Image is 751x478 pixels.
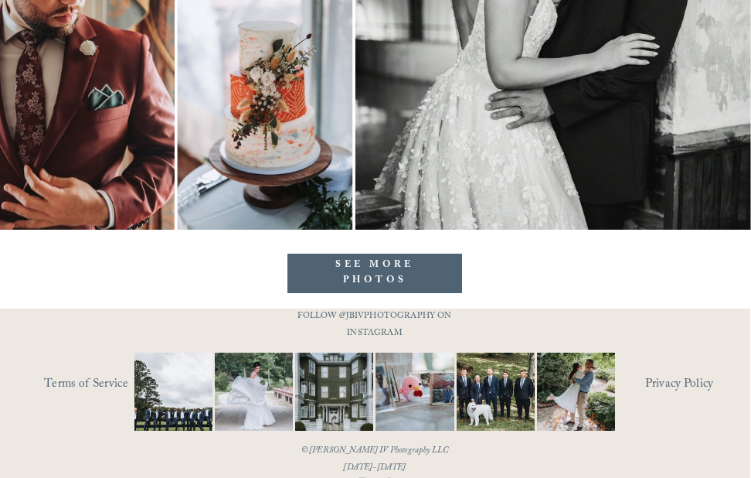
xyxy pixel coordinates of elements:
a: Privacy Policy [645,373,736,397]
a: Terms of Service [44,373,165,397]
em: © [PERSON_NAME] IV Photography LLC [DATE]-[DATE] [301,444,450,476]
p: FOLLOW @JBIVPHOTOGRAPHY ON INSTAGRAM [284,309,464,342]
img: Happy #InternationalDogDay to all the pups who have made wedding days, engagement sessions, and p... [437,353,554,431]
img: Wideshots aren't just &quot;nice to have,&quot; they're a wedding day essential! 🙌 #Wideshotwedne... [284,353,385,431]
img: This has got to be one of the cutest detail shots I've ever taken for a wedding! 📷 @thewoobles #I... [356,353,474,431]
a: SEE MORE PHOTOS [287,254,461,293]
img: Definitely, not your typical #WideShotWednesday moment. It&rsquo;s all about the suits, the smile... [115,353,233,431]
img: Not every photo needs to be perfectly still, sometimes the best ones are the ones that feel like ... [195,353,313,431]
img: It&rsquo;s that time of year where weddings and engagements pick up and I get the joy of capturin... [537,340,615,444]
